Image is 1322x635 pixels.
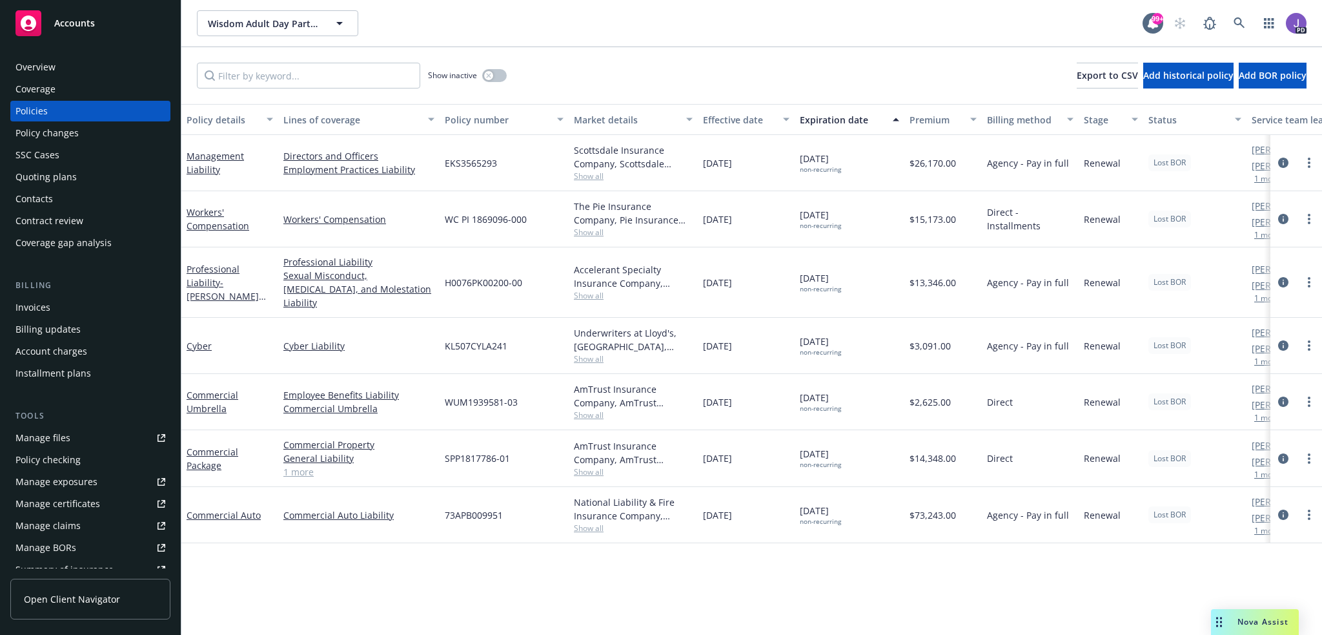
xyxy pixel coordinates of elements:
a: circleInformation [1276,338,1291,353]
a: Policies [10,101,170,121]
button: Effective date [698,104,795,135]
div: Billing updates [15,319,81,340]
a: Summary of insurance [10,559,170,580]
span: Show all [574,353,693,364]
span: Lost BOR [1154,340,1186,351]
span: [DATE] [703,339,732,353]
div: 99+ [1152,13,1163,25]
div: Account charges [15,341,87,362]
span: $14,348.00 [910,452,956,465]
div: Contacts [15,189,53,209]
span: Agency - Pay in full [987,339,1069,353]
span: H0076PK00200-00 [445,276,522,289]
span: [DATE] [703,452,732,465]
span: Nova Assist [1237,616,1288,627]
button: Lines of coverage [278,104,440,135]
span: Show all [574,523,693,534]
button: Status [1143,104,1246,135]
span: Show all [574,171,693,182]
span: Renewal [1084,395,1121,409]
div: The Pie Insurance Company, Pie Insurance (Carrier) [574,200,693,227]
span: [DATE] [800,447,841,469]
button: 1 more [1254,414,1280,422]
a: circleInformation [1276,155,1291,171]
a: Workers' Compensation [187,206,249,232]
a: Workers' Compensation [283,213,434,226]
span: KL507CYLA241 [445,339,507,353]
span: $3,091.00 [910,339,951,353]
span: Lost BOR [1154,276,1186,288]
a: circleInformation [1276,211,1291,227]
a: Start snowing [1167,10,1193,36]
div: Effective date [703,113,775,127]
div: Scottsdale Insurance Company, Scottsdale Insurance Company (Nationwide), Amwins [574,143,693,171]
button: 1 more [1254,471,1280,479]
div: Invoices [15,297,50,318]
span: Accounts [54,18,95,28]
div: Accelerant Specialty Insurance Company, Accelerant, RT Specialty Insurance Services, LLC (RSG Spe... [574,263,693,290]
img: photo [1286,13,1307,34]
input: Filter by keyword... [197,63,420,88]
span: Open Client Navigator [24,592,120,606]
div: National Liability & Fire Insurance Company, Berkshire Hathaway Specialty Insurance, Amwins [574,495,693,523]
a: Account charges [10,341,170,362]
span: [DATE] [800,504,841,526]
div: AmTrust Insurance Company, AmTrust Financial Services [574,439,693,466]
a: Manage claims [10,515,170,536]
button: 1 more [1254,358,1280,366]
div: Drag to move [1211,609,1227,635]
a: Contract review [10,211,170,231]
div: Contract review [15,211,83,231]
button: Premium [904,104,982,135]
span: [DATE] [800,335,841,357]
a: Invoices [10,297,170,318]
span: Show all [574,410,693,421]
button: Wisdom Adult Day Partners, LLC [197,10,358,36]
div: non-recurring [800,461,841,469]
div: non-recurring [800,404,841,413]
span: Lost BOR [1154,396,1186,408]
div: Manage certificates [15,494,100,514]
div: Policy checking [15,450,81,470]
button: 1 more [1254,295,1280,302]
a: Commercial Property [283,438,434,452]
div: AmTrust Insurance Company, AmTrust Financial Services [574,382,693,410]
a: Cyber Liability [283,339,434,353]
a: Manage files [10,428,170,448]
a: Commercial Umbrella [283,402,434,415]
a: Overview [10,57,170,78]
a: Manage BORs [10,537,170,558]
div: non-recurring [800,165,841,174]
button: Export to CSV [1077,63,1138,88]
div: Policy changes [15,123,79,143]
span: Renewal [1084,508,1121,522]
div: Expiration date [800,113,885,127]
a: Directors and Officers [283,149,434,163]
a: more [1301,394,1317,410]
div: Coverage gap analysis [15,233,112,253]
a: Report a Bug [1197,10,1223,36]
a: more [1301,155,1317,171]
a: Commercial Auto [187,509,261,521]
span: [DATE] [800,208,841,230]
a: circleInformation [1276,275,1291,290]
div: non-recurring [800,222,841,230]
a: circleInformation [1276,507,1291,523]
button: 1 more [1254,231,1280,239]
span: Renewal [1084,213,1121,226]
a: Contacts [10,189,170,209]
span: [DATE] [800,271,841,293]
span: [DATE] [800,152,841,174]
a: Manage exposures [10,472,170,492]
a: Installment plans [10,363,170,384]
span: Direct [987,395,1013,409]
div: Stage [1084,113,1124,127]
a: Professional Liability [187,263,259,329]
a: Quoting plans [10,167,170,187]
span: Lost BOR [1154,453,1186,464]
div: Coverage [15,79,56,99]
div: Manage BORs [15,537,76,558]
span: $15,173.00 [910,213,956,226]
span: WC PI 1869096-000 [445,213,527,226]
span: Add historical policy [1143,69,1234,81]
